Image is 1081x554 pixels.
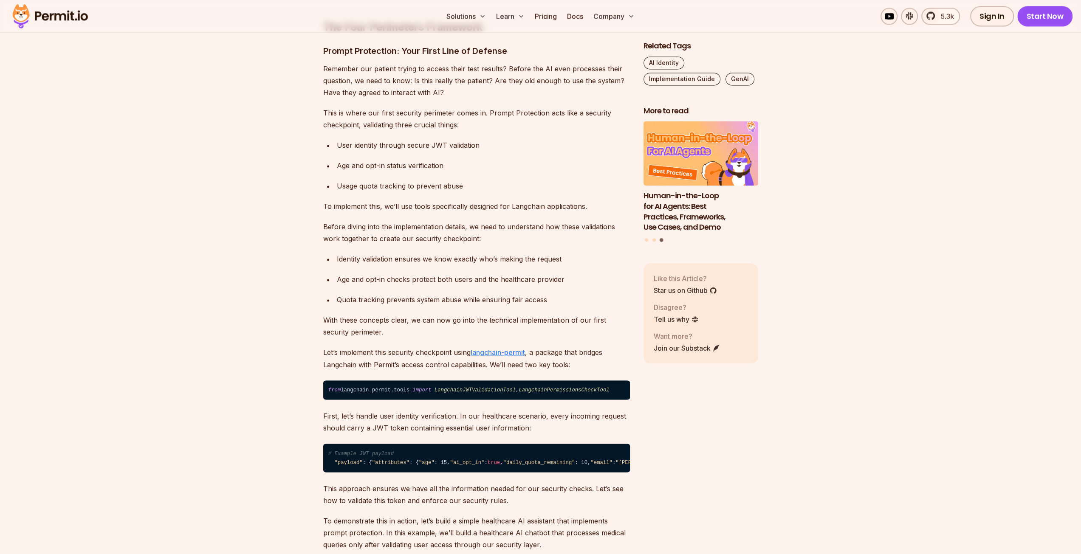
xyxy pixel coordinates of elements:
[337,180,630,192] div: Usage quota tracking to prevent abuse
[531,8,560,25] a: Pricing
[590,459,612,465] span: "email"
[419,459,435,465] span: "age"
[644,73,720,85] a: Implementation Guide
[323,380,630,400] code: langchain_permit. ,
[372,459,409,465] span: "attributes"
[337,160,630,172] div: Age and opt-in status verification
[328,387,341,393] span: from
[654,343,720,353] a: Join our Substack
[323,346,630,370] p: Let’s implement this security checkpoint using , a package that bridges Langchain with Permit’s a...
[644,121,758,243] div: Posts
[644,121,758,186] img: Human-in-the-Loop for AI Agents: Best Practices, Frameworks, Use Cases, and Demo
[328,450,394,456] span: # Example JWT payload
[337,139,630,151] div: User identity through secure JWT validation
[337,253,630,265] div: Identity validation ensures we know exactly who’s making the request
[323,444,630,472] code: : { : { : 15, : , : 10, : , : , : }, : 1740143672, : }
[645,238,648,242] button: Go to slide 1
[644,41,758,51] h2: Related Tags
[323,44,630,58] h3: Prompt Protection: Your First Line of Defense
[644,56,684,69] a: AI Identity
[644,106,758,116] h2: More to read
[652,238,656,242] button: Go to slide 2
[654,314,699,324] a: Tell us why
[654,285,717,295] a: Star us on Github
[493,8,528,25] button: Learn
[394,387,409,393] span: tools
[921,8,960,25] a: 5.3k
[519,387,609,393] span: LangchainPermissionsCheckTool
[654,331,720,341] p: Want more?
[488,459,500,465] span: true
[323,221,630,245] p: Before diving into the implementation details, we need to understand how these validations work t...
[323,107,630,131] p: This is where our first security perimeter comes in. Prompt Protection acts like a security check...
[503,459,575,465] span: "daily_quota_remaining"
[337,294,630,306] div: Quota tracking prevents system abuse while ensuring fair access
[970,6,1014,26] a: Sign In
[936,11,954,21] span: 5.3k
[334,459,362,465] span: "payload"
[443,8,489,25] button: Solutions
[450,459,485,465] span: "ai_opt_in"
[1017,6,1073,26] a: Start Now
[644,191,758,233] h3: Human-in-the-Loop for AI Agents: Best Practices, Frameworks, Use Cases, and Demo
[725,73,754,85] a: GenAI
[337,273,630,285] div: Age and opt-in checks protect both users and the healthcare provider
[654,273,717,284] p: Like this Article?
[615,459,790,465] span: "[PERSON_NAME][EMAIL_ADDRESS][PERSON_NAME][DOMAIN_NAME]"
[564,8,587,25] a: Docs
[323,314,630,338] p: With these concepts clear, we can now go into the technical implementation of our first security ...
[412,387,431,393] span: import
[471,348,525,357] a: langchain-permit
[435,387,516,393] span: LangchainJWTValidationTool
[323,63,630,98] p: Remember our patient trying to access their test results? Before the AI even processes their ques...
[323,482,630,506] p: This approach ensures we have all the information needed for our security checks. Let’s see how t...
[644,121,758,233] li: 3 of 3
[8,2,92,31] img: Permit logo
[323,410,630,433] p: First, let’s handle user identity verification. In our healthcare scenario, every incoming reques...
[654,302,699,312] p: Disagree?
[590,8,638,25] button: Company
[323,515,630,550] p: To demonstrate this in action, let’s build a simple healthcare AI assistant that implements promp...
[660,238,663,242] button: Go to slide 3
[323,200,630,212] p: To implement this, we’ll use tools specifically designed for Langchain applications.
